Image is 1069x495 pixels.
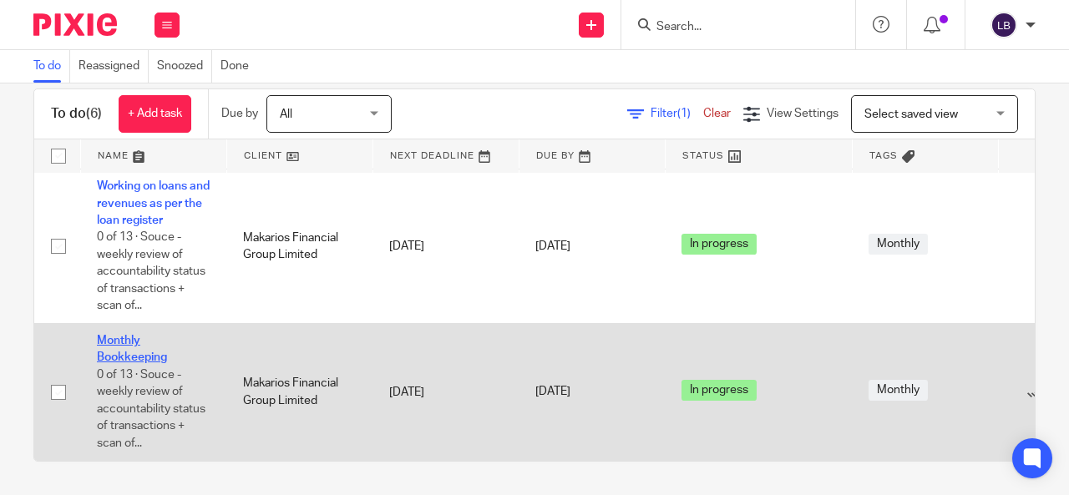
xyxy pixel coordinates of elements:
a: Reassigned [79,50,149,83]
a: + Add task [119,95,191,133]
td: Makarios Financial Group Limited [226,324,372,461]
span: [DATE] [535,386,570,398]
td: [DATE] [372,169,519,324]
img: svg%3E [990,12,1017,38]
span: Tags [869,151,898,160]
h1: To do [51,105,102,123]
span: View Settings [767,108,838,119]
a: To do [33,50,70,83]
span: 0 of 13 · Souce - weekly review of accountability status of transactions + scan of... [97,369,205,449]
span: [DATE] [535,240,570,252]
input: Search [655,20,805,35]
a: Mark as done [1027,384,1052,401]
a: Snoozed [157,50,212,83]
span: Filter [651,108,703,119]
a: Done [220,50,257,83]
td: [DATE] [372,324,519,461]
span: (6) [86,107,102,120]
span: Monthly [869,380,928,401]
span: In progress [681,380,757,401]
span: Select saved view [864,109,958,120]
a: Clear [703,108,731,119]
span: (1) [677,108,691,119]
img: Pixie [33,13,117,36]
td: Makarios Financial Group Limited [226,169,372,324]
span: 0 of 13 · Souce - weekly review of accountability status of transactions + scan of... [97,231,205,311]
span: Monthly [869,234,928,255]
span: All [280,109,292,120]
span: In progress [681,234,757,255]
p: Due by [221,105,258,122]
a: Working on loans and revenues as per the loan register [97,180,210,226]
a: Monthly Bookkeeping [97,335,167,363]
